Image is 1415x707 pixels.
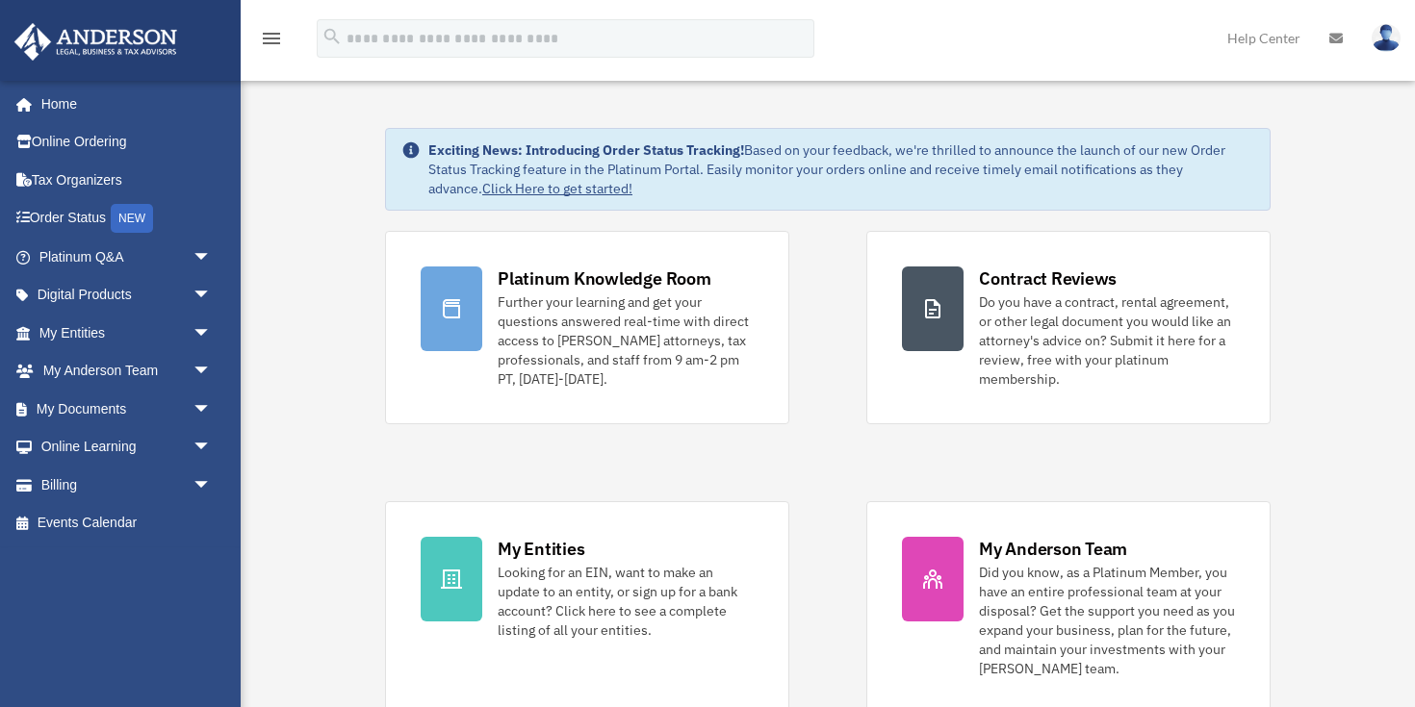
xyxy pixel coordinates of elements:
[13,352,241,391] a: My Anderson Teamarrow_drop_down
[13,276,241,315] a: Digital Productsarrow_drop_down
[193,238,231,277] span: arrow_drop_down
[482,180,632,197] a: Click Here to get started!
[322,26,343,47] i: search
[498,292,754,389] div: Further your learning and get your questions answered real-time with direct access to [PERSON_NAM...
[193,390,231,429] span: arrow_drop_down
[498,266,711,290] div: Platinum Knowledge Room
[13,238,241,276] a: Platinum Q&Aarrow_drop_down
[13,199,241,239] a: Order StatusNEW
[13,428,241,467] a: Online Learningarrow_drop_down
[979,563,1235,678] div: Did you know, as a Platinum Member, you have an entire professional team at your disposal? Get th...
[979,266,1117,290] div: Contract Reviews
[13,123,241,162] a: Online Ordering
[866,231,1271,424] a: Contract Reviews Do you have a contract, rental agreement, or other legal document you would like...
[13,504,241,543] a: Events Calendar
[193,276,231,316] span: arrow_drop_down
[13,314,241,352] a: My Entitiesarrow_drop_down
[13,85,231,123] a: Home
[260,34,283,50] a: menu
[111,204,153,233] div: NEW
[979,537,1127,561] div: My Anderson Team
[1372,24,1401,52] img: User Pic
[13,390,241,428] a: My Documentsarrow_drop_down
[385,231,789,424] a: Platinum Knowledge Room Further your learning and get your questions answered real-time with dire...
[260,27,283,50] i: menu
[193,314,231,353] span: arrow_drop_down
[193,466,231,505] span: arrow_drop_down
[193,428,231,467] span: arrow_drop_down
[9,23,183,61] img: Anderson Advisors Platinum Portal
[498,537,584,561] div: My Entities
[428,141,744,159] strong: Exciting News: Introducing Order Status Tracking!
[13,161,241,199] a: Tax Organizers
[428,140,1254,198] div: Based on your feedback, we're thrilled to announce the launch of our new Order Status Tracking fe...
[979,292,1235,389] div: Do you have a contract, rental agreement, or other legal document you would like an attorney's ad...
[193,352,231,391] span: arrow_drop_down
[498,563,754,640] div: Looking for an EIN, want to make an update to an entity, or sign up for a bank account? Click her...
[13,466,241,504] a: Billingarrow_drop_down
